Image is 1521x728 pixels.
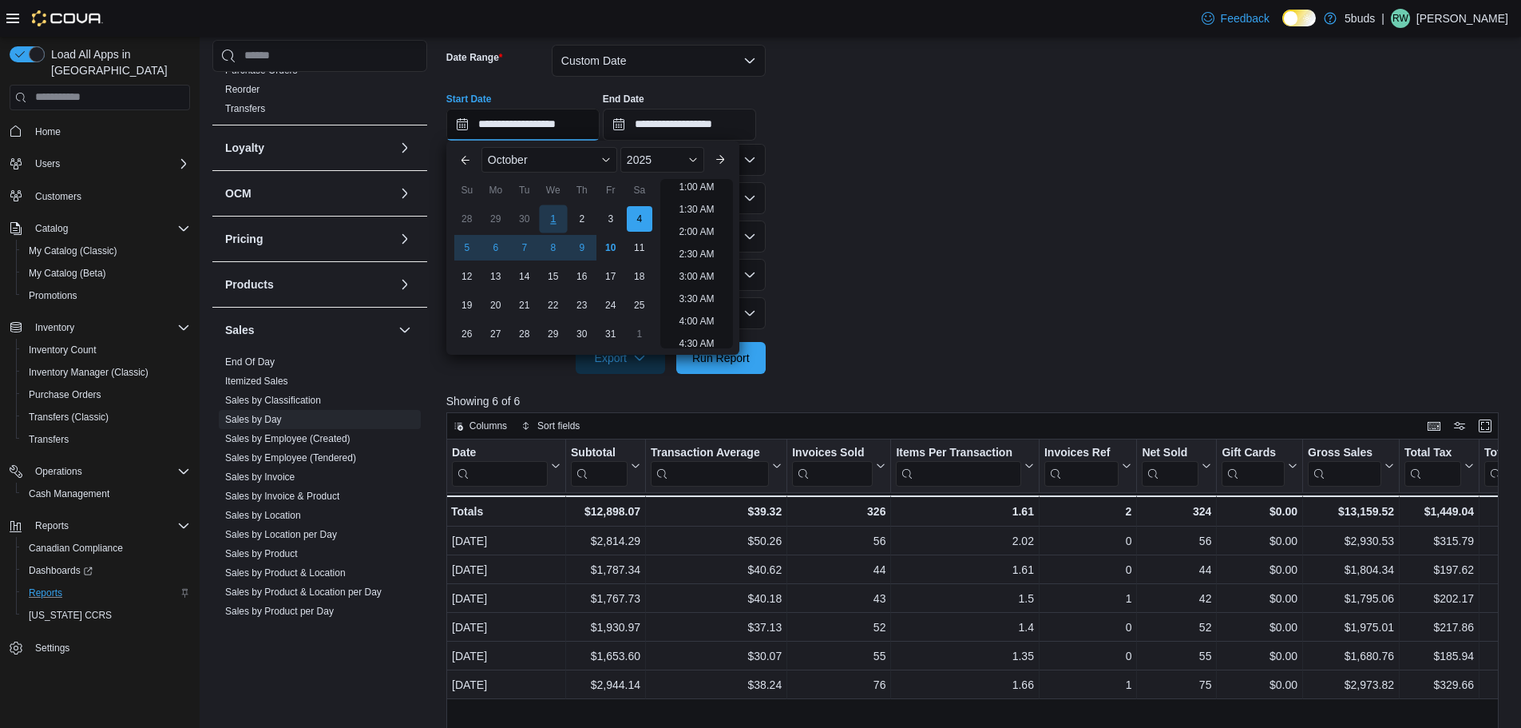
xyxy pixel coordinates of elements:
div: day-3 [598,206,624,232]
a: Canadian Compliance [22,539,129,558]
span: End Of Day [225,356,275,368]
div: $0.00 [1222,502,1297,521]
span: Sales by Location per Day [225,528,337,541]
div: day-25 [627,292,652,318]
ul: Time [660,179,733,348]
div: Fr [598,177,624,203]
div: 56 [1142,531,1211,551]
a: Home [29,122,67,141]
button: Reports [16,582,196,604]
div: [DATE] [452,560,560,579]
div: Gift Cards [1222,445,1285,460]
div: day-21 [512,292,537,318]
span: Inventory Count [22,340,190,360]
button: Enter fullscreen [1475,416,1495,436]
button: Pricing [395,229,414,249]
button: Next month [707,147,733,173]
button: Open list of options [743,192,756,205]
span: Transfers [29,433,69,446]
span: RW [1392,9,1408,28]
div: 44 [792,560,885,579]
div: Button. Open the year selector. 2025 is currently selected. [620,147,704,173]
button: Purchase Orders [16,384,196,406]
div: 42 [1142,589,1211,608]
span: Cash Management [29,487,109,500]
div: day-14 [512,264,537,289]
div: day-4 [627,206,652,232]
div: 52 [792,618,885,637]
input: Press the down key to open a popover containing a calendar. [603,109,756,141]
a: Reports [22,583,69,603]
button: Catalog [3,217,196,240]
div: day-26 [454,321,480,347]
h3: Products [225,276,274,292]
h3: Loyalty [225,140,264,156]
div: 44 [1142,560,1211,579]
span: Home [29,121,190,141]
span: Inventory Manager (Classic) [22,363,190,382]
button: Run Report [676,342,766,374]
div: day-1 [539,205,567,233]
button: Inventory [29,318,81,337]
div: $1,787.34 [571,560,640,579]
div: 43 [792,589,885,608]
div: day-2 [569,206,595,232]
div: day-8 [541,235,566,261]
div: 2 [1044,502,1131,521]
div: day-6 [483,235,509,261]
span: Inventory Count [29,344,97,356]
span: Reports [29,587,62,599]
div: 1.61 [896,502,1034,521]
div: $202.17 [1404,589,1474,608]
span: Dashboards [22,561,190,580]
div: day-7 [512,235,537,261]
div: Totals [451,502,560,521]
span: [US_STATE] CCRS [29,609,112,622]
span: Customers [29,186,190,206]
h3: OCM [225,185,252,201]
span: Reorder [225,83,259,96]
span: Sales by Invoice & Product [225,490,339,503]
button: My Catalog (Classic) [16,240,196,262]
div: day-28 [454,206,480,232]
div: $197.62 [1404,560,1474,579]
a: Sales by Classification [225,395,321,406]
button: Subtotal [571,445,640,486]
span: Catalog [35,222,68,235]
a: Sales by Product per Day [225,606,334,617]
a: Sales by Product [225,548,298,559]
div: Ryan White [1391,9,1410,28]
button: Catalog [29,219,74,238]
li: 1:00 AM [672,177,720,197]
span: Transfers (Classic) [22,408,190,427]
input: Press the down key to enter a popover containing a calendar. Press the escape key to close the po... [446,109,600,141]
div: day-23 [569,292,595,318]
div: day-13 [483,264,509,289]
div: 324 [1142,502,1211,521]
span: My Catalog (Classic) [29,245,117,257]
div: [DATE] [452,618,560,637]
a: My Catalog (Beta) [22,264,113,283]
span: Cash Management [22,484,190,503]
div: day-18 [627,264,652,289]
div: $1,930.97 [571,618,640,637]
li: 2:00 AM [672,222,720,241]
button: Inventory Count [16,339,196,361]
a: Inventory Manager (Classic) [22,363,155,382]
p: Showing 6 of 6 [446,393,1510,409]
span: Settings [29,638,190,658]
li: 4:00 AM [672,312,720,331]
button: Canadian Compliance [16,537,196,559]
div: day-31 [598,321,624,347]
a: Promotions [22,286,84,305]
div: $13,159.52 [1308,502,1394,521]
div: 2.02 [896,531,1034,551]
div: [DATE] [452,589,560,608]
div: $0.00 [1222,531,1297,551]
h3: Pricing [225,231,263,247]
div: $0.00 [1222,589,1297,608]
span: Reports [22,583,190,603]
div: We [541,177,566,203]
div: Invoices Ref [1044,445,1119,486]
div: $1,804.34 [1308,560,1394,579]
